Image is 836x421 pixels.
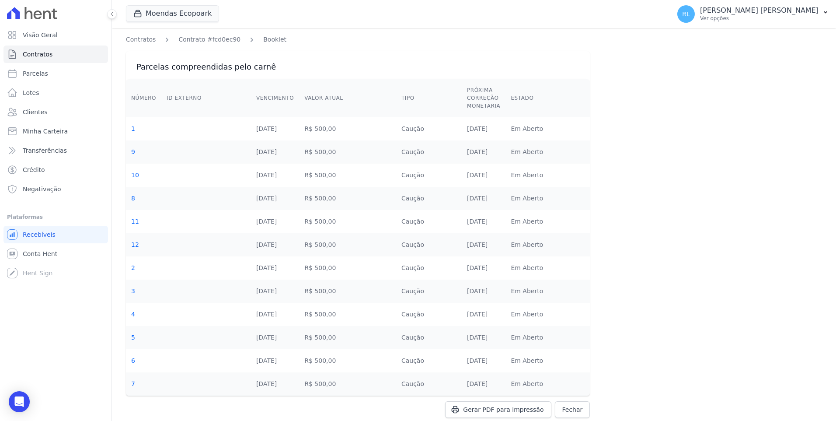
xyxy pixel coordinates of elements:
[161,79,251,117] th: ID Externo
[299,210,396,233] td: R$ 500,00
[3,46,108,63] a: Contratos
[131,195,135,202] a: 8
[505,233,590,256] td: Em Aberto
[396,117,462,141] td: Caução
[23,88,39,97] span: Lotes
[251,79,299,117] th: Vencimento
[299,79,396,117] th: Valor Atual
[3,245,108,263] a: Conta Hent
[251,164,299,187] td: [DATE]
[505,164,590,187] td: Em Aberto
[251,326,299,349] td: [DATE]
[462,280,505,303] td: [DATE]
[670,2,836,26] button: RL [PERSON_NAME] [PERSON_NAME] Ver opções
[505,303,590,326] td: Em Aberto
[505,210,590,233] td: Em Aberto
[251,349,299,372] td: [DATE]
[131,218,139,225] a: 11
[700,15,819,22] p: Ver opções
[251,210,299,233] td: [DATE]
[23,146,67,155] span: Transferências
[396,303,462,326] td: Caução
[23,127,68,136] span: Minha Carteira
[251,303,299,326] td: [DATE]
[131,241,139,248] a: 12
[299,280,396,303] td: R$ 500,00
[299,233,396,256] td: R$ 500,00
[396,79,462,117] th: Tipo
[178,35,240,44] a: Contrato #fcd0ec90
[299,349,396,372] td: R$ 500,00
[396,372,462,396] td: Caução
[396,187,462,210] td: Caução
[7,212,104,222] div: Plataformas
[462,210,505,233] td: [DATE]
[251,280,299,303] td: [DATE]
[131,334,135,341] a: 5
[396,140,462,164] td: Caução
[3,161,108,179] a: Crédito
[505,349,590,372] td: Em Aberto
[555,401,590,418] a: Fechar
[131,380,135,387] a: 7
[131,311,135,318] a: 4
[562,405,583,414] span: Fechar
[462,79,505,117] th: Próxima Correção Monetária
[700,6,819,15] p: [PERSON_NAME] [PERSON_NAME]
[3,180,108,198] a: Negativação
[505,140,590,164] td: Em Aberto
[23,31,58,39] span: Visão Geral
[396,256,462,280] td: Caução
[263,36,286,43] span: translation missing: pt-BR.manager.contracts.booklets.new.booklet
[505,117,590,141] td: Em Aberto
[23,249,57,258] span: Conta Hent
[131,125,135,132] a: 1
[505,280,590,303] td: Em Aberto
[126,79,161,117] th: Número
[131,357,135,364] a: 6
[299,372,396,396] td: R$ 500,00
[3,123,108,140] a: Minha Carteira
[251,372,299,396] td: [DATE]
[126,5,219,22] button: Moendas Ecopoark
[131,148,135,155] a: 9
[299,256,396,280] td: R$ 500,00
[23,230,56,239] span: Recebíveis
[299,187,396,210] td: R$ 500,00
[251,140,299,164] td: [DATE]
[462,256,505,280] td: [DATE]
[462,187,505,210] td: [DATE]
[396,164,462,187] td: Caução
[251,117,299,141] td: [DATE]
[251,187,299,210] td: [DATE]
[3,26,108,44] a: Visão Geral
[131,288,135,295] a: 3
[251,233,299,256] td: [DATE]
[505,79,590,117] th: Estado
[396,280,462,303] td: Caução
[299,117,396,141] td: R$ 500,00
[251,256,299,280] td: [DATE]
[136,62,579,72] h3: Parcelas compreendidas pelo carnê
[505,326,590,349] td: Em Aberto
[131,172,139,179] a: 10
[505,372,590,396] td: Em Aberto
[462,117,505,141] td: [DATE]
[462,326,505,349] td: [DATE]
[23,165,45,174] span: Crédito
[3,226,108,243] a: Recebíveis
[462,233,505,256] td: [DATE]
[3,65,108,82] a: Parcelas
[299,140,396,164] td: R$ 500,00
[462,140,505,164] td: [DATE]
[23,50,52,59] span: Contratos
[3,142,108,159] a: Transferências
[505,256,590,280] td: Em Aberto
[462,164,505,187] td: [DATE]
[263,35,286,44] a: Booklet
[126,35,156,44] a: Contratos
[23,69,48,78] span: Parcelas
[396,349,462,372] td: Caução
[299,326,396,349] td: R$ 500,00
[3,103,108,121] a: Clientes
